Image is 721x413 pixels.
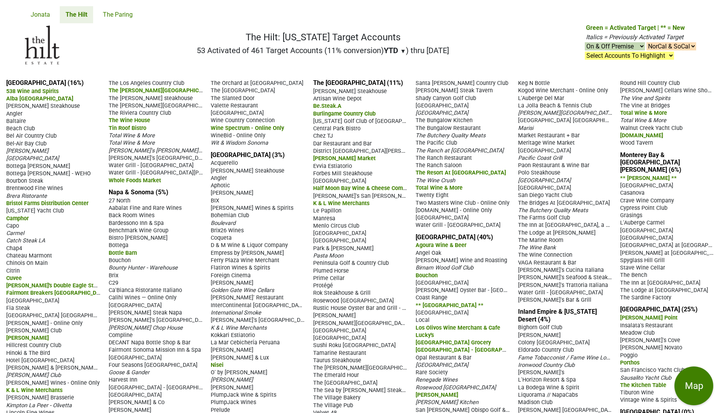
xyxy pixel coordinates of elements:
img: The Hilt [25,26,60,64]
span: Beach Club [6,125,35,132]
span: [GEOGRAPHIC_DATA] [313,327,366,334]
span: Bottega [PERSON_NAME] [6,163,70,169]
span: [PERSON_NAME] Market [313,155,376,162]
span: Rosewood [GEOGRAPHIC_DATA] [416,384,496,391]
span: [PERSON_NAME]'s Trattoria Italiana [518,282,608,289]
span: Fia Steak [6,305,30,311]
span: [PERSON_NAME]'s Cucina Italiana [518,267,604,273]
span: [GEOGRAPHIC_DATA] [109,354,162,361]
span: Agoura Wine & Beer [416,242,466,249]
a: [GEOGRAPHIC_DATA] (40%) [416,233,493,241]
span: Carmel [6,230,24,237]
span: Water Grill - [GEOGRAPHIC_DATA] [518,289,603,296]
span: Park & [PERSON_NAME] [313,245,374,252]
span: [PERSON_NAME] [211,377,253,383]
span: The Wine Connection [518,252,572,258]
span: [GEOGRAPHIC_DATA] [211,110,264,116]
span: Brera Ristorante [6,193,47,199]
span: The Inn at [GEOGRAPHIC_DATA] [620,280,700,286]
span: Prime Cellar [313,275,345,282]
h1: The Hilt: [US_STATE] Target Accounts [197,32,449,43]
span: The Marine Room [518,237,563,244]
span: [PERSON_NAME] Wines & Spirits [211,205,293,211]
span: The Kitchen Table [620,382,666,389]
span: Fame Tobacconist / Fame Wine Lounge [518,354,619,361]
span: [PERSON_NAME] [211,347,253,353]
span: The Butchery Quality Meats [518,207,588,214]
span: [PERSON_NAME]'s [GEOGRAPHIC_DATA] [109,316,210,323]
span: Grasings [620,212,642,219]
span: San Francisco Yacht Club [620,367,685,373]
span: Bel-Air Bay Club [6,140,47,147]
span: Wine Country Connection [211,117,275,124]
span: [PERSON_NAME] & [PERSON_NAME]'s Fine Wine and Spirits [6,364,157,371]
span: Brentwood Fine Wines [6,185,63,192]
span: The [PERSON_NAME][GEOGRAPHIC_DATA] [313,364,420,371]
span: L'Horizon Resort & Spa [518,377,576,383]
span: Rustic House Oyster Bar and Grill - [GEOGRAPHIC_DATA] [313,304,455,311]
span: Casanova [620,190,645,196]
span: The Emerald Hour [313,372,359,378]
span: Market Restaurant + Bar [518,132,580,139]
span: Nisei [211,362,224,368]
span: [PERSON_NAME] & Lux [211,354,269,361]
span: BIX [211,197,219,204]
span: [PERSON_NAME] Wines - Online Only [6,380,100,386]
span: Kokkari Estiatorio [211,332,255,339]
span: [PERSON_NAME] Point [620,315,678,321]
span: Sausalito Yacht Club [620,375,671,381]
span: [PERSON_NAME]'s San [PERSON_NAME] [313,192,415,199]
span: [GEOGRAPHIC_DATA] [109,302,162,309]
span: The Bungalow Restaurant [416,125,481,131]
span: O' by [PERSON_NAME] [211,369,267,376]
span: Central Park Bistro [313,125,360,132]
span: [GEOGRAPHIC_DATA] [416,362,468,368]
span: Bristol Farms Distribution Center [6,200,88,207]
span: [PERSON_NAME]'s Double Eagle Steakhouse [6,282,118,289]
span: [PERSON_NAME] Steakhouse [6,103,80,109]
span: Walnut Creek Yacht Club [620,125,683,131]
span: [PERSON_NAME] Chop House [109,325,183,331]
span: Twenty Eight [416,192,449,199]
span: La Mar Cebichería Peruana [211,339,280,346]
span: The Los Angeles Country Club [109,80,184,86]
span: YTD [384,46,398,55]
span: Bouchon [109,257,131,264]
span: [PERSON_NAME]'s [518,369,564,376]
span: The Orchard at [GEOGRAPHIC_DATA] [211,80,303,86]
span: Total Wine & More [620,117,666,124]
span: Taurus Steakhouse [313,357,361,364]
span: [PERSON_NAME] Club [6,372,61,378]
span: Total Wine & More [109,140,155,146]
span: L'Auberge Carmel [620,219,665,226]
span: ** [GEOGRAPHIC_DATA] ** [416,302,484,309]
span: [GEOGRAPHIC_DATA] Grocery [416,339,491,346]
span: [GEOGRAPHIC_DATA] [416,280,469,286]
span: Flatiron Wines & Spirits [211,264,270,271]
span: The Ranch at [GEOGRAPHIC_DATA] [416,147,504,154]
a: [GEOGRAPHIC_DATA] (16%) [6,79,84,86]
span: Goose & Gander [109,369,149,376]
span: Bohemian Club [211,212,249,219]
span: Bottega [PERSON_NAME] - WEHO [6,170,91,177]
span: Total Wine & More [620,110,667,116]
span: [PERSON_NAME][GEOGRAPHIC_DATA] [518,109,613,116]
span: [PERSON_NAME] Oyster Bar - [GEOGRAPHIC_DATA] [416,286,544,294]
span: Hotel [GEOGRAPHIC_DATA] [6,357,75,364]
a: Monterey Bay & [GEOGRAPHIC_DATA][PERSON_NAME] (6%) [620,151,681,173]
span: Tin Roof Bistro [109,125,146,131]
span: Total Wine & More [416,185,463,191]
span: The Lodge at [GEOGRAPHIC_DATA] [620,287,708,294]
span: Bottega [109,242,128,249]
span: Crave Wine Company [620,197,674,204]
span: Le Papillon [313,207,341,214]
span: Fairmont Breakers [GEOGRAPHIC_DATA] [6,289,108,296]
span: The Resort At [GEOGRAPHIC_DATA] [416,169,506,176]
span: Poggio [620,352,638,359]
span: Water Grill - [GEOGRAPHIC_DATA] [416,222,501,228]
span: [GEOGRAPHIC_DATA] [620,235,673,241]
span: The Pacific Club [416,140,457,146]
a: Jonata [25,6,56,23]
span: The Vine at Bridges [620,102,670,109]
span: Whole Foods Market [109,177,161,184]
